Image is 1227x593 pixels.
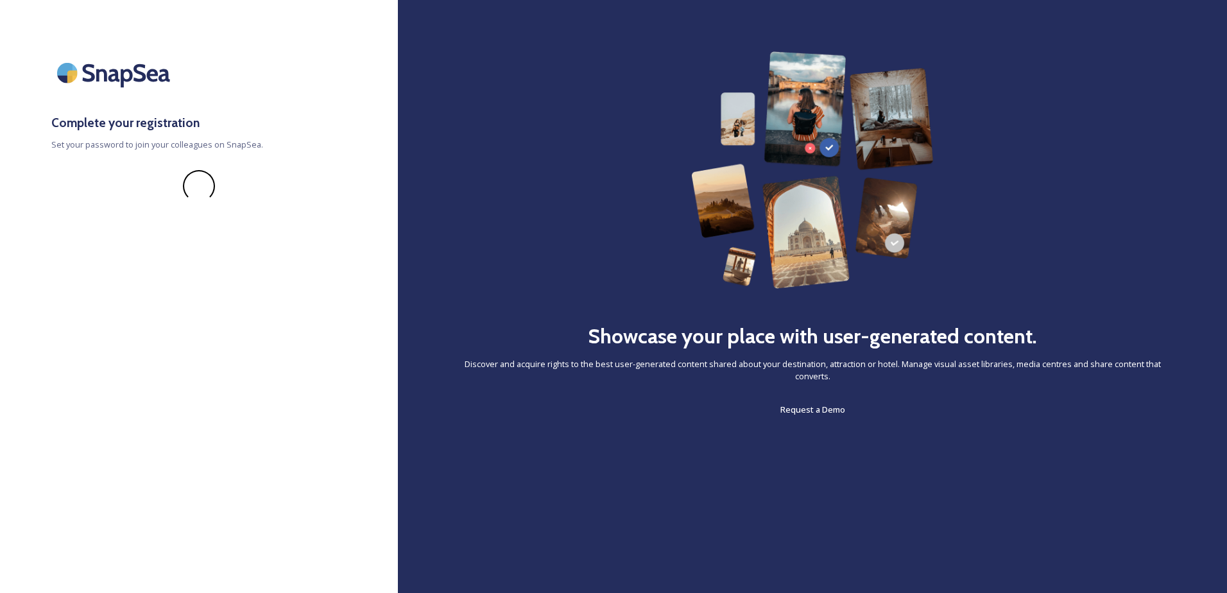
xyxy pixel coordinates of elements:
span: Request a Demo [780,404,845,415]
img: 63b42ca75bacad526042e722_Group%20154-p-800.png [691,51,933,289]
img: SnapSea Logo [51,51,180,94]
span: Discover and acquire rights to the best user-generated content shared about your destination, att... [449,358,1176,382]
h2: Showcase your place with user-generated content. [588,321,1037,352]
a: Request a Demo [780,402,845,417]
span: Set your password to join your colleagues on SnapSea. [51,139,347,151]
h3: Complete your registration [51,114,347,132]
